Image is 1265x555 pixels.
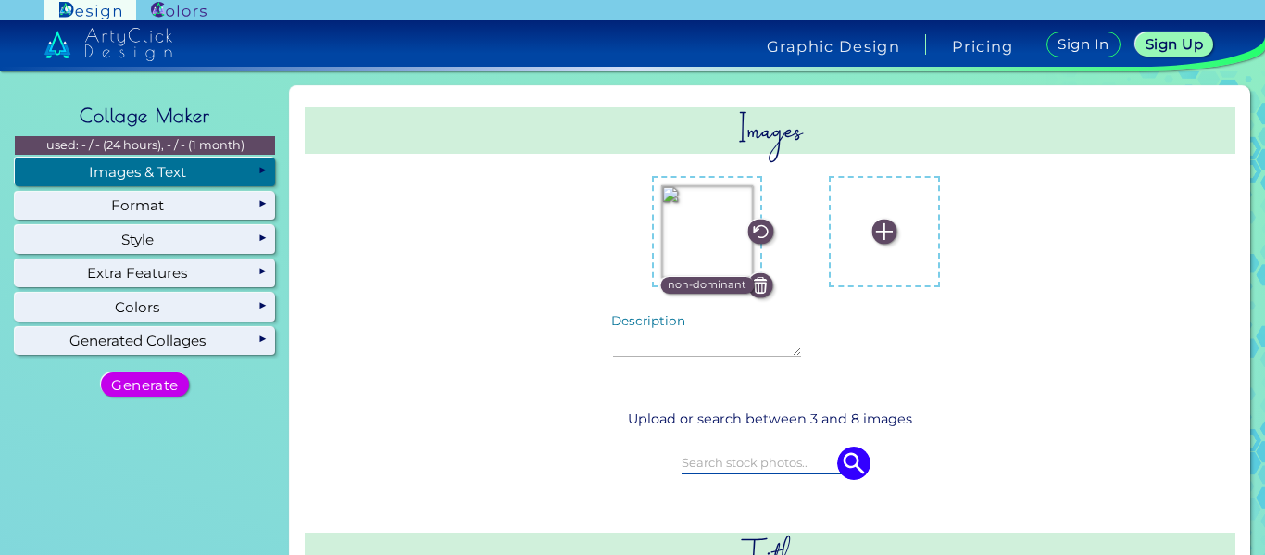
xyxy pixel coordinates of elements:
[661,185,754,278] img: 4e4acdce-8e49-4538-b9fe-daffdeca78a8
[1046,32,1121,58] a: Sign In
[15,158,275,185] div: Images & Text
[15,192,275,220] div: Format
[1145,37,1203,51] h5: Sign Up
[15,259,275,287] div: Extra Features
[611,315,685,328] label: Description
[15,136,275,155] p: used: - / - (24 hours), - / - (1 month)
[111,377,180,391] h5: Generate
[952,39,1014,54] a: Pricing
[682,452,859,473] input: Search stock photos..
[44,28,172,61] img: artyclick_design_logo_white_combined_path.svg
[305,107,1235,154] h2: Images
[312,409,1228,430] p: Upload or search between 3 and 8 images
[767,39,900,54] h4: Graphic Design
[1058,37,1109,51] h5: Sign In
[871,220,896,245] img: icon_plus_white.svg
[15,225,275,253] div: Style
[1134,32,1214,57] a: Sign Up
[151,2,207,19] img: ArtyClick Colors logo
[837,447,870,480] img: icon search
[668,277,746,294] p: non-dominant
[70,95,220,136] h2: Collage Maker
[15,293,275,321] div: Colors
[15,327,275,355] div: Generated Collages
